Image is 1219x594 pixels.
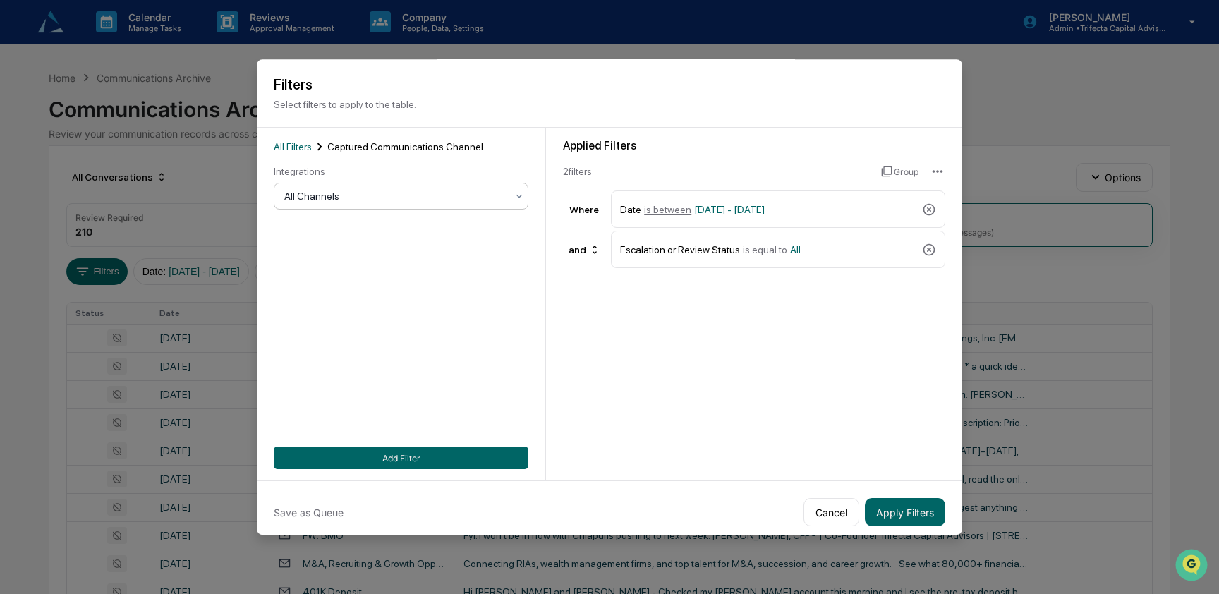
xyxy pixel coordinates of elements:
div: 🔎 [14,206,25,217]
span: Attestations [116,178,175,192]
h2: Filters [274,76,945,93]
button: Cancel [803,498,859,526]
span: Pylon [140,239,171,250]
a: 🗄️Attestations [97,172,181,198]
span: All [790,244,801,255]
a: Powered byPylon [99,238,171,250]
div: 2 filter s [563,166,870,177]
span: is between [644,204,691,215]
div: Applied Filters [563,139,945,152]
a: 🖐️Preclearance [8,172,97,198]
p: Select filters to apply to the table. [274,99,945,110]
p: How can we help? [14,30,257,52]
div: and [563,238,606,261]
div: 🗄️ [102,179,114,190]
button: Group [881,160,918,183]
span: Data Lookup [28,205,89,219]
button: Save as Queue [274,498,344,526]
div: Integrations [274,166,528,177]
button: Start new chat [240,112,257,129]
iframe: Open customer support [1174,547,1212,586]
a: 🔎Data Lookup [8,199,95,224]
div: We're available if you need us! [48,122,178,133]
span: All Filters [274,141,312,152]
span: Captured Communications Channel [327,141,483,152]
span: [DATE] - [DATE] [694,204,765,215]
span: Preclearance [28,178,91,192]
div: Where [563,204,605,215]
button: Add Filter [274,447,528,469]
button: Apply Filters [865,498,945,526]
div: Start new chat [48,108,231,122]
span: is equal to [743,244,787,255]
img: 1746055101610-c473b297-6a78-478c-a979-82029cc54cd1 [14,108,40,133]
div: 🖐️ [14,179,25,190]
div: Escalation or Review Status [620,237,916,262]
div: Date [620,197,916,222]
